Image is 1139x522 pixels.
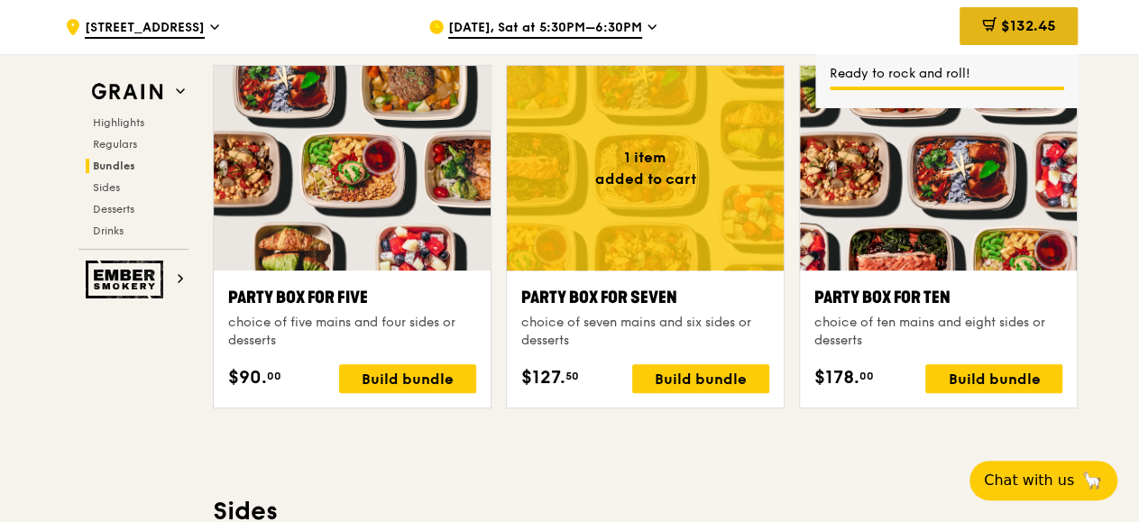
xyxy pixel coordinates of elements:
[521,285,769,310] div: Party Box for Seven
[93,224,124,237] span: Drinks
[228,364,267,391] span: $90.
[228,285,476,310] div: Party Box for Five
[85,19,205,39] span: [STREET_ADDRESS]
[814,314,1062,350] div: choice of ten mains and eight sides or desserts
[859,369,874,383] span: 00
[565,369,579,383] span: 50
[984,470,1074,491] span: Chat with us
[86,76,169,108] img: Grain web logo
[830,65,1064,83] div: Ready to rock and roll!
[521,364,565,391] span: $127.
[969,461,1117,500] button: Chat with us🦙
[521,314,769,350] div: choice of seven mains and six sides or desserts
[1000,17,1055,34] span: $132.45
[93,138,137,151] span: Regulars
[925,364,1062,393] div: Build bundle
[93,181,120,194] span: Sides
[93,116,144,129] span: Highlights
[1081,470,1103,491] span: 🦙
[448,19,642,39] span: [DATE], Sat at 5:30PM–6:30PM
[814,285,1062,310] div: Party Box for Ten
[632,364,769,393] div: Build bundle
[86,261,169,298] img: Ember Smokery web logo
[339,364,476,393] div: Build bundle
[93,203,134,215] span: Desserts
[267,369,281,383] span: 00
[93,160,135,172] span: Bundles
[228,314,476,350] div: choice of five mains and four sides or desserts
[814,364,859,391] span: $178.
